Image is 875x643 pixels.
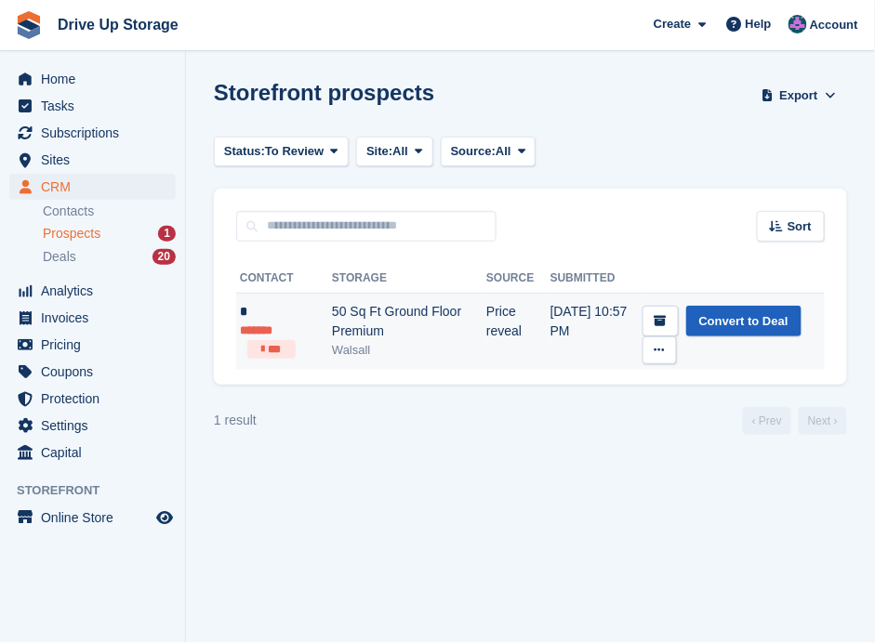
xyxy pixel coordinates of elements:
span: Settings [41,413,152,439]
nav: Page [739,407,851,435]
span: Sort [788,217,812,236]
button: Source: All [441,137,537,167]
span: Pricing [41,332,152,358]
span: Home [41,66,152,92]
td: Price reveal [486,293,550,370]
span: Prospects [43,225,100,243]
th: Contact [236,264,332,294]
a: menu [9,505,176,531]
a: menu [9,440,176,466]
a: menu [9,278,176,304]
a: menu [9,332,176,358]
div: 1 [158,226,176,242]
button: Status: To Review [214,137,349,167]
a: menu [9,66,176,92]
button: Export [758,80,840,111]
span: Sites [41,147,152,173]
span: Storefront [17,481,185,500]
a: menu [9,413,176,439]
a: Previous [743,407,791,435]
a: Prospects 1 [43,224,176,243]
button: Site: All [356,137,433,167]
span: Capital [41,440,152,466]
img: Andy [789,15,807,33]
a: menu [9,147,176,173]
span: To Review [265,142,324,161]
a: Preview store [153,506,176,529]
div: 20 [152,249,176,265]
span: CRM [41,174,152,200]
a: menu [9,305,176,331]
span: All [392,142,408,161]
span: Account [810,16,858,34]
a: Next [799,407,847,435]
span: Help [746,15,772,33]
span: Source: [451,142,496,161]
span: Subscriptions [41,120,152,146]
span: Deals [43,248,76,266]
span: Create [654,15,691,33]
h1: Storefront prospects [214,80,434,105]
span: Export [780,86,818,105]
a: Contacts [43,203,176,220]
a: Convert to Deal [686,306,802,336]
a: menu [9,386,176,412]
a: Deals 20 [43,247,176,267]
div: 1 result [214,411,257,430]
span: Coupons [41,359,152,385]
a: menu [9,174,176,200]
a: menu [9,120,176,146]
span: Tasks [41,93,152,119]
div: Walsall [332,341,486,360]
img: stora-icon-8386f47178a22dfd0bd8f6a31ec36ba5ce8667c1dd55bd0f319d3a0aa187defe.svg [15,11,43,39]
span: Online Store [41,505,152,531]
span: Protection [41,386,152,412]
th: Submitted [550,264,643,294]
th: Source [486,264,550,294]
a: menu [9,359,176,385]
span: All [496,142,511,161]
span: Analytics [41,278,152,304]
div: 50 Sq Ft Ground Floor Premium [332,302,486,341]
a: Drive Up Storage [50,9,186,40]
th: Storage [332,264,486,294]
span: Invoices [41,305,152,331]
span: Status: [224,142,265,161]
span: Site: [366,142,392,161]
td: [DATE] 10:57 PM [550,293,643,370]
a: menu [9,93,176,119]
